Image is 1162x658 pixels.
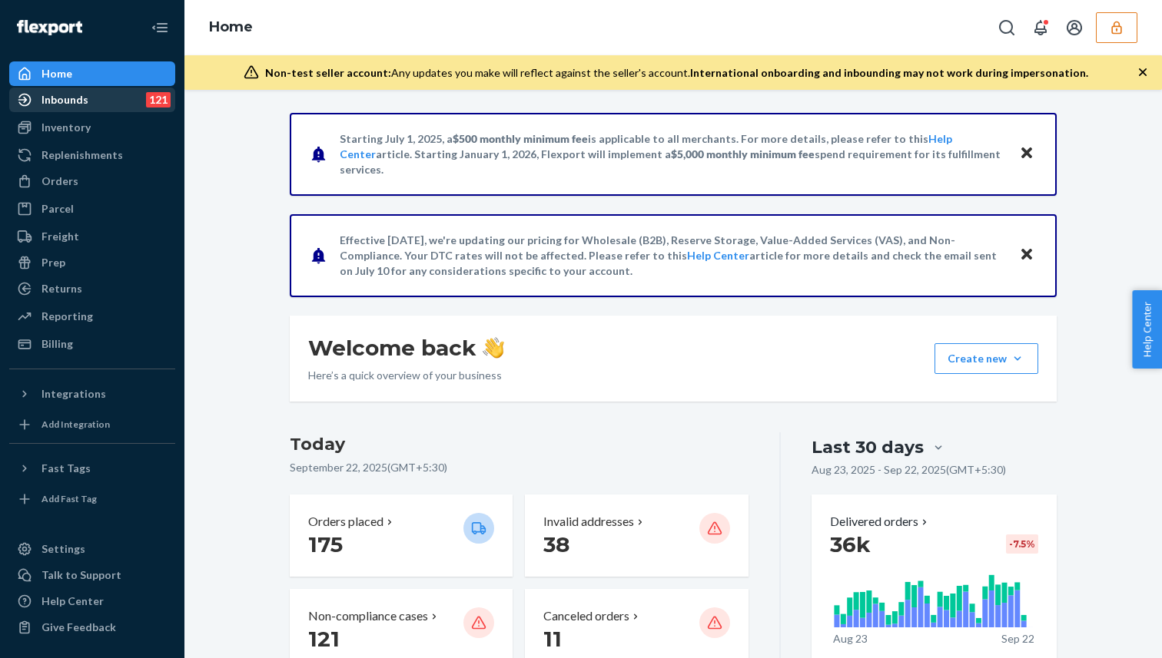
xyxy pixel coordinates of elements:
div: Integrations [41,386,106,402]
div: Add Fast Tag [41,492,97,505]
div: Add Integration [41,418,110,431]
span: $5,000 monthly minimum fee [671,147,815,160]
a: Settings [9,537,175,561]
a: Replenishments [9,143,175,167]
button: Invalid addresses 38 [525,494,748,577]
a: Help Center [9,589,175,613]
a: Add Integration [9,412,175,437]
p: Aug 23 [833,631,868,646]
span: Non-test seller account: [265,66,391,79]
a: Billing [9,332,175,356]
span: 11 [543,626,562,652]
div: Talk to Support [41,567,121,583]
button: Open account menu [1059,12,1090,43]
a: Talk to Support [9,563,175,587]
a: Orders [9,169,175,193]
span: 121 [308,626,340,652]
p: Non-compliance cases [308,607,428,625]
p: Invalid addresses [543,513,634,531]
div: Parcel [41,201,74,217]
div: Prep [41,255,65,270]
div: Inbounds [41,92,88,107]
div: Any updates you make will reflect against the seller's account. [265,65,1088,81]
button: Orders placed 175 [290,494,513,577]
p: Here’s a quick overview of your business [308,368,504,383]
img: hand-wave emoji [483,337,504,359]
p: Canceled orders [543,607,629,625]
button: Open notifications [1025,12,1056,43]
div: Inventory [41,120,91,135]
p: Effective [DATE], we're updating our pricing for Wholesale (B2B), Reserve Storage, Value-Added Se... [340,233,1004,279]
div: Reporting [41,309,93,324]
a: Reporting [9,304,175,329]
a: Help Center [687,249,749,262]
div: Help Center [41,594,104,609]
ol: breadcrumbs [197,5,265,50]
button: Open Search Box [991,12,1022,43]
button: Delivered orders [830,513,931,531]
button: Integrations [9,382,175,406]
button: Create new [935,343,1038,374]
div: Give Feedback [41,620,116,635]
a: Returns [9,276,175,301]
h1: Welcome back [308,334,504,362]
span: 38 [543,531,569,557]
div: 121 [146,92,171,107]
a: Inbounds121 [9,88,175,112]
div: Replenishments [41,147,123,163]
span: $500 monthly minimum fee [453,132,588,145]
div: Settings [41,541,85,557]
p: September 22, 2025 ( GMT+5:30 ) [290,460,749,475]
h3: Today [290,432,749,457]
div: Orders [41,174,78,189]
span: International onboarding and inbounding may not work during impersonation. [690,66,1088,79]
div: Returns [41,281,82,296]
a: Freight [9,224,175,249]
button: Give Feedback [9,615,175,640]
p: Aug 23, 2025 - Sep 22, 2025 ( GMT+5:30 ) [812,462,1006,478]
button: Help Center [1132,290,1162,369]
span: 175 [308,531,343,557]
p: Sep 22 [1001,631,1034,646]
div: Fast Tags [41,461,91,476]
button: Fast Tags [9,456,175,481]
div: Home [41,66,72,81]
span: 36k [830,531,871,557]
div: Freight [41,229,79,244]
p: Starting July 1, 2025, a is applicable to all merchants. For more details, please refer to this a... [340,131,1004,177]
p: Orders placed [308,513,383,531]
button: Close [1017,244,1037,266]
a: Add Fast Tag [9,487,175,511]
button: Close Navigation [144,12,175,43]
a: Home [9,61,175,86]
a: Prep [9,250,175,275]
div: -7.5 % [1006,534,1038,554]
a: Inventory [9,115,175,140]
a: Parcel [9,197,175,221]
img: Flexport logo [17,20,82,35]
div: Billing [41,336,73,352]
button: Close [1017,143,1037,165]
a: Home [209,18,253,35]
div: Last 30 days [812,435,924,459]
